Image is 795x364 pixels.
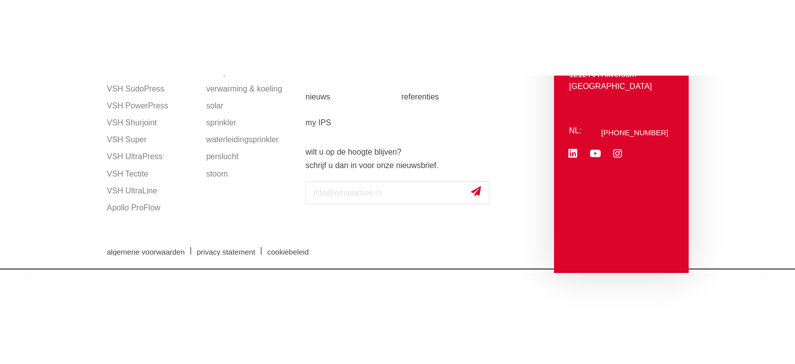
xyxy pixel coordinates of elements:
a: verwarming & koeling [206,81,296,97]
a: VSH Tectite [107,166,196,182]
a: toepassingen [398,18,443,58]
a: downloads [463,18,499,58]
a: stoom [206,166,296,182]
p: NL: [569,125,585,137]
iframe: reCAPTCHA [306,212,457,251]
a: VSH Shurjoint [107,114,196,131]
a: over ons [565,18,594,58]
a: services [518,18,546,58]
a: sprinkler [206,114,296,131]
a: solar [206,97,296,114]
nav: Menu [299,18,594,58]
a: VSH Super [107,131,196,148]
a: referenties [401,84,497,110]
a: producten [299,18,332,58]
a: cookiebeleid [260,248,316,256]
a: algemene voorwaarden [99,248,192,256]
a: perslucht [206,148,296,165]
a: waterleidingsprinkler [206,131,296,148]
span: cookiebeleid [267,248,309,256]
span: privacy statement [197,248,255,256]
a: VSH PowerPress [107,97,196,114]
a: VSH SudoPress [107,81,196,97]
strong: wilt u op de hoogte blijven? [306,148,401,156]
div: my IPS [644,18,654,58]
a: privacy statement [189,248,262,256]
a: VSH UltraPress [107,148,196,165]
a: [PHONE_NUMBER] [601,129,668,136]
span: algemene voorwaarden [107,248,185,256]
a: my IPS [306,110,401,136]
nav: Menu [306,32,550,136]
strong: schrijf u dan in voor onze nieuwsbrief. [306,161,439,170]
a: nieuws [306,84,401,110]
a: markten [352,18,379,58]
input: info@emailadres.nl [306,182,489,204]
a: VSH UltraLine [107,182,196,199]
a: Apollo ProFlow [107,199,196,216]
img: send.svg [471,186,481,196]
